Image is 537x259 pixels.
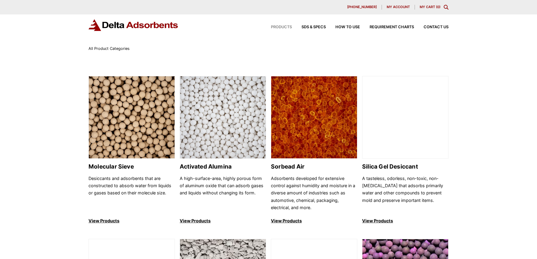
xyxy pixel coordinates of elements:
[437,5,439,9] span: 0
[271,163,357,170] h2: Sorbead Air
[444,5,448,10] div: Toggle Modal Content
[292,25,326,29] a: SDS & SPECS
[420,5,440,9] a: My Cart (0)
[88,19,178,31] img: Delta Adsorbents
[301,25,326,29] span: SDS & SPECS
[362,217,448,224] p: View Products
[387,5,410,9] span: My account
[342,5,382,10] a: [PHONE_NUMBER]
[362,175,448,212] p: A tasteless, odorless, non-toxic, non-[MEDICAL_DATA] that adsorbs primarily water and other compo...
[362,76,448,225] a: Silica Gel Desiccant Silica Gel Desiccant A tasteless, odorless, non-toxic, non-[MEDICAL_DATA] th...
[335,25,360,29] span: How to Use
[382,5,415,10] a: My account
[180,217,266,224] p: View Products
[88,175,175,212] p: Desiccants and adsorbents that are constructed to absorb water from liquids or gases based on the...
[326,25,360,29] a: How to Use
[370,25,414,29] span: Requirement Charts
[88,217,175,224] p: View Products
[88,76,175,225] a: Molecular Sieve Molecular Sieve Desiccants and adsorbents that are constructed to absorb water fr...
[180,175,266,212] p: A high-surface-area, highly porous form of aluminum oxide that can adsorb gases and liquids witho...
[347,5,377,9] span: [PHONE_NUMBER]
[261,25,292,29] a: Products
[271,76,357,225] a: Sorbead Air Sorbead Air Adsorbents developed for extensive control against humidity and moisture ...
[180,76,266,225] a: Activated Alumina Activated Alumina A high-surface-area, highly porous form of aluminum oxide tha...
[424,25,448,29] span: Contact Us
[271,25,292,29] span: Products
[271,217,357,224] p: View Products
[180,163,266,170] h2: Activated Alumina
[271,76,357,159] img: Sorbead Air
[360,25,414,29] a: Requirement Charts
[362,76,448,159] img: Silica Gel Desiccant
[88,46,130,51] span: All Product Categories
[362,163,448,170] h2: Silica Gel Desiccant
[88,163,175,170] h2: Molecular Sieve
[414,25,448,29] a: Contact Us
[89,76,175,159] img: Molecular Sieve
[180,76,266,159] img: Activated Alumina
[271,175,357,212] p: Adsorbents developed for extensive control against humidity and moisture in a diverse amount of i...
